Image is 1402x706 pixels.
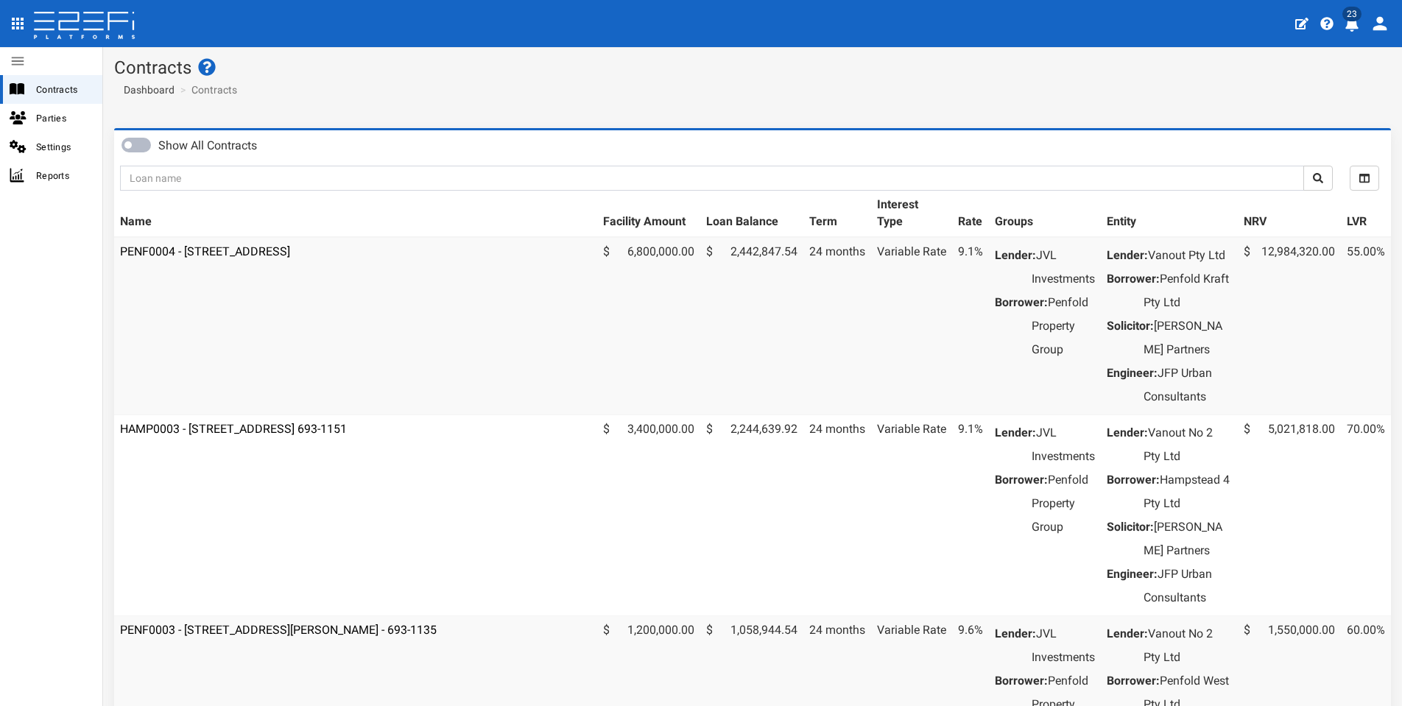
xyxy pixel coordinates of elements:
th: NRV [1238,191,1341,237]
a: PENF0004 - [STREET_ADDRESS] [120,244,290,258]
a: PENF0003 - [STREET_ADDRESS][PERSON_NAME] - 693-1135 [120,623,437,637]
dt: Borrower: [995,669,1048,693]
label: Show All Contracts [158,138,257,155]
th: Interest Type [871,191,952,237]
span: Reports [36,167,91,184]
li: Contracts [177,82,237,97]
dt: Lender: [995,421,1036,445]
span: Parties [36,110,91,127]
dt: Lender: [1107,622,1148,646]
dd: Penfold Property Group [1032,291,1095,361]
td: 3,400,000.00 [597,414,700,615]
dt: Lender: [1107,421,1148,445]
td: 9.1% [952,237,989,415]
td: 2,244,639.92 [700,414,803,615]
dd: JFP Urban Consultants [1144,361,1232,409]
dt: Engineer: [1107,361,1158,385]
dt: Lender: [995,622,1036,646]
td: 55.00% [1341,237,1391,415]
th: Name [114,191,597,237]
dt: Borrower: [1107,267,1160,291]
th: LVR [1341,191,1391,237]
dd: Vanout No 2 Pty Ltd [1144,622,1232,669]
th: Rate [952,191,989,237]
h1: Contracts [114,58,1391,77]
dd: JFP Urban Consultants [1144,562,1232,610]
th: Facility Amount [597,191,700,237]
dt: Solicitor: [1107,515,1154,539]
dt: Solicitor: [1107,314,1154,338]
td: 12,984,320.00 [1238,237,1341,415]
dd: Penfold Property Group [1032,468,1095,539]
td: 24 months [803,414,871,615]
dd: Penfold Kraft Pty Ltd [1144,267,1232,314]
dt: Lender: [995,244,1036,267]
a: HAMP0003 - [STREET_ADDRESS] 693-1151 [120,422,347,436]
dd: [PERSON_NAME] Partners [1144,515,1232,562]
dd: [PERSON_NAME] Partners [1144,314,1232,361]
span: Contracts [36,81,91,98]
dd: JVL Investments [1032,622,1095,669]
dd: JVL Investments [1032,244,1095,291]
th: Entity [1101,191,1238,237]
td: 5,021,818.00 [1238,414,1341,615]
span: Settings [36,138,91,155]
dt: Lender: [1107,244,1148,267]
td: Variable Rate [871,414,952,615]
dd: JVL Investments [1032,421,1095,468]
dd: Vanout No 2 Pty Ltd [1144,421,1232,468]
th: Term [803,191,871,237]
th: Loan Balance [700,191,803,237]
td: Variable Rate [871,237,952,415]
td: 6,800,000.00 [597,237,700,415]
th: Groups [989,191,1101,237]
dd: Hampstead 4 Pty Ltd [1144,468,1232,515]
dd: Vanout Pty Ltd [1144,244,1232,267]
dt: Borrower: [1107,468,1160,492]
dt: Borrower: [995,291,1048,314]
td: 9.1% [952,414,989,615]
dt: Engineer: [1107,562,1158,586]
td: 24 months [803,237,871,415]
dt: Borrower: [1107,669,1160,693]
td: 2,442,847.54 [700,237,803,415]
td: 70.00% [1341,414,1391,615]
span: Dashboard [118,84,175,96]
input: Loan name [120,166,1304,191]
a: Dashboard [118,82,175,97]
dt: Borrower: [995,468,1048,492]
